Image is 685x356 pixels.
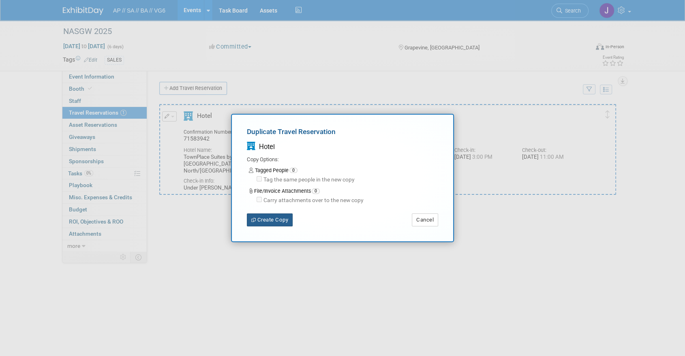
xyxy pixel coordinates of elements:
i: Hotel [247,142,255,151]
div: Tagged People [249,167,438,174]
button: Cancel [412,213,438,226]
label: Carry attachments over to the new copy [262,196,364,205]
div: Copy Options: [247,156,438,164]
span: Hotel [259,143,275,151]
label: Tag the same people in the new copy [262,176,355,184]
button: Create Copy [247,213,293,226]
span: 0 [289,168,298,173]
div: Duplicate Travel Reservation [247,127,438,140]
span: 0 [312,188,320,194]
div: File/Invoice Attachments [249,188,438,195]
